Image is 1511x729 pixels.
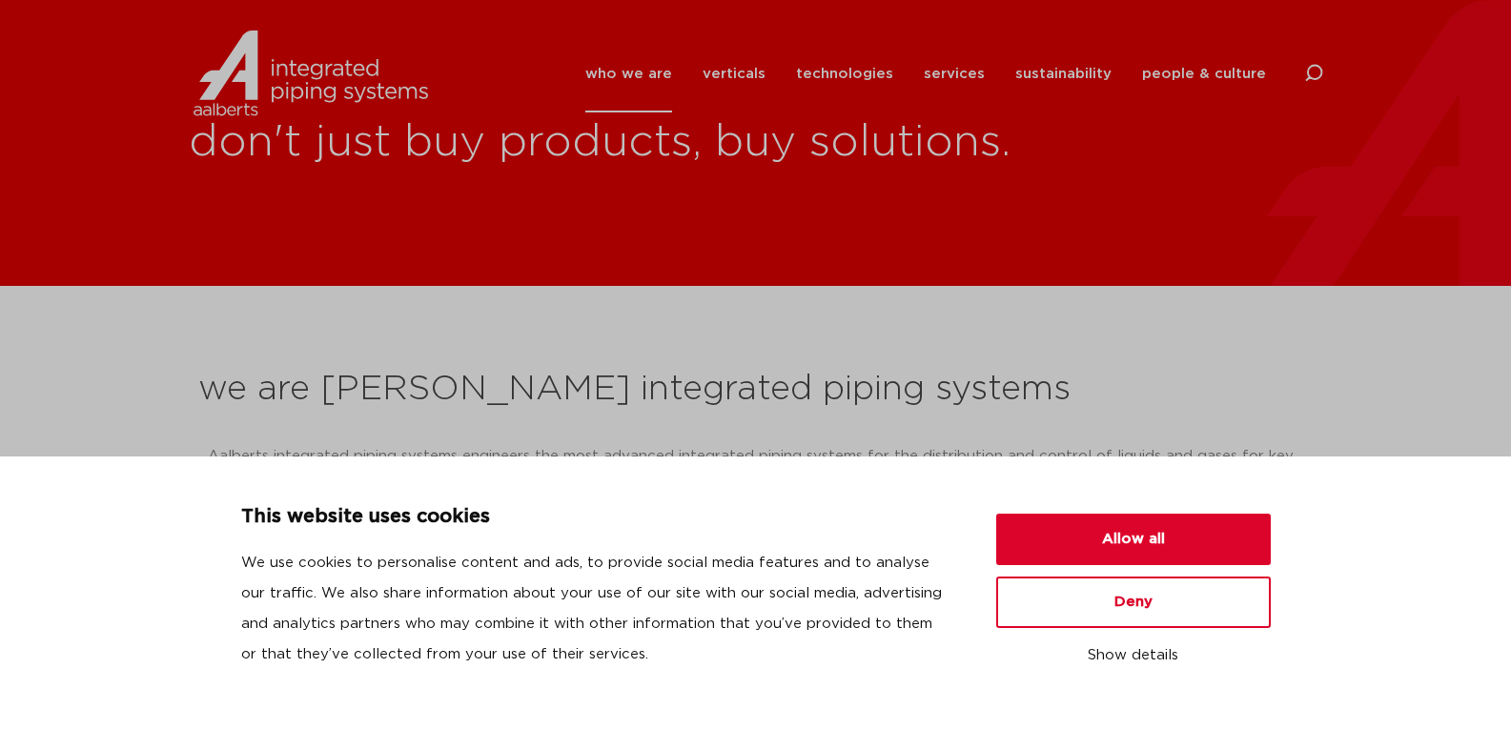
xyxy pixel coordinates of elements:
a: verticals [703,35,766,112]
button: Show details [996,639,1271,672]
a: who we are [585,35,672,112]
a: people & culture [1142,35,1266,112]
p: We use cookies to personalise content and ads, to provide social media features and to analyse ou... [241,548,950,670]
h2: we are [PERSON_NAME] integrated piping systems [198,367,1314,413]
p: This website uses cookies [241,502,950,533]
nav: Menu [585,35,1266,112]
a: sustainability [1015,35,1112,112]
p: Aalberts integrated piping systems engineers the most advanced integrated piping systems for the ... [208,441,1304,533]
a: technologies [796,35,893,112]
button: Allow all [996,514,1271,565]
a: services [924,35,985,112]
button: Deny [996,577,1271,628]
